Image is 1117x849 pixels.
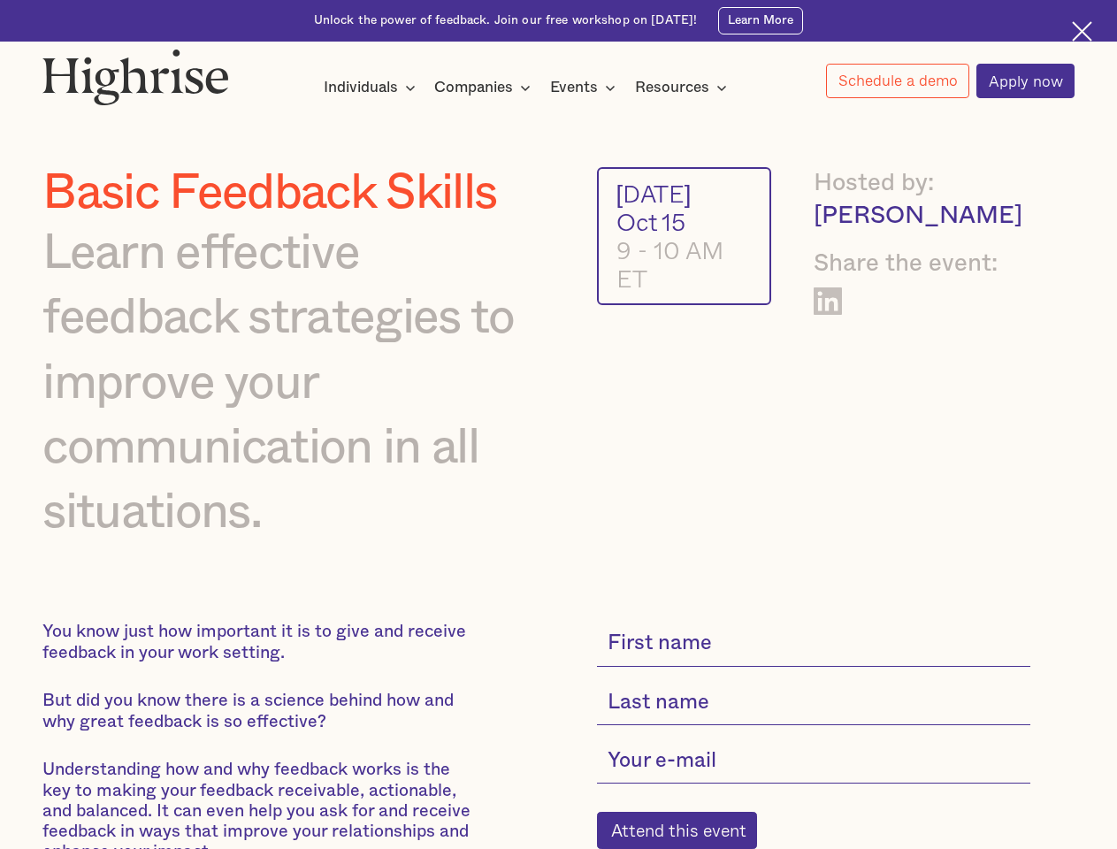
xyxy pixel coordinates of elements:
[42,691,471,731] p: But did you know there is a science behind how and why great feedback is so effective?
[616,236,753,293] div: 9 - 10 AM ET
[597,812,758,849] input: Attend this event
[597,739,1031,784] input: Your e-mail
[826,64,969,98] a: Schedule a demo
[976,64,1075,98] a: Apply now
[550,77,598,98] div: Events
[597,622,1031,848] form: current-single-event-subscribe-form
[434,77,536,98] div: Companies
[597,681,1031,726] input: Last name
[814,167,1030,200] div: Hosted by:
[635,77,709,98] div: Resources
[718,7,803,34] a: Learn More
[635,77,732,98] div: Resources
[324,77,421,98] div: Individuals
[1072,21,1092,42] img: Cross icon
[597,622,1031,667] input: First name
[314,12,698,29] div: Unlock the power of feedback. Join our free workshop on [DATE]!
[42,167,551,221] h1: Basic Feedback Skills
[814,287,842,316] a: Share on LinkedIn
[616,208,658,236] div: Oct
[434,77,513,98] div: Companies
[42,49,229,105] img: Highrise logo
[42,622,471,662] p: You know just how important it is to give and receive feedback in your work setting.
[324,77,398,98] div: Individuals
[42,221,551,546] div: Learn effective feedback strategies to improve your communication in all situations.
[814,200,1030,233] div: [PERSON_NAME]
[550,77,621,98] div: Events
[616,180,753,208] div: [DATE]
[814,248,1030,280] div: Share the event:
[662,208,685,236] div: 15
